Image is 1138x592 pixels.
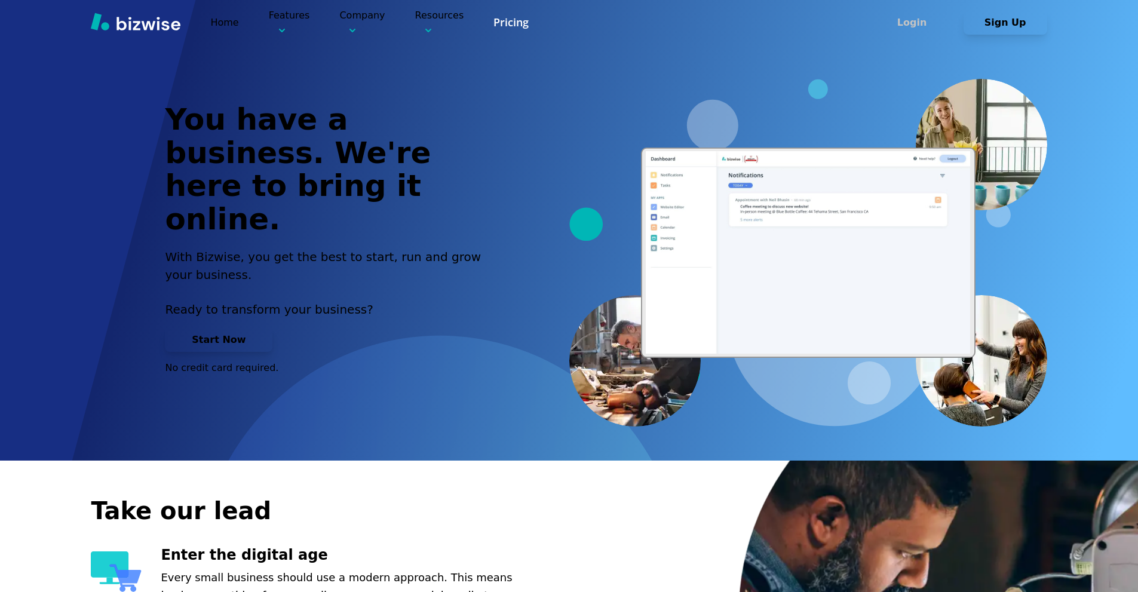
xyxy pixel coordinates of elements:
[165,328,272,352] button: Start Now
[870,11,954,35] button: Login
[415,8,464,36] p: Resources
[339,8,385,36] p: Company
[165,103,495,236] h1: You have a business. We're here to bring it online.
[165,334,272,345] a: Start Now
[165,248,495,284] h2: With Bizwise, you get the best to start, run and grow your business.
[964,11,1047,35] button: Sign Up
[210,17,238,28] a: Home
[870,17,964,28] a: Login
[91,551,142,592] img: Enter the digital age Icon
[269,8,310,36] p: Features
[493,15,529,30] a: Pricing
[964,17,1047,28] a: Sign Up
[165,361,495,375] p: No credit card required.
[165,300,495,318] p: Ready to transform your business?
[161,545,539,565] h3: Enter the digital age
[91,13,180,30] img: Bizwise Logo
[91,495,987,527] h2: Take our lead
